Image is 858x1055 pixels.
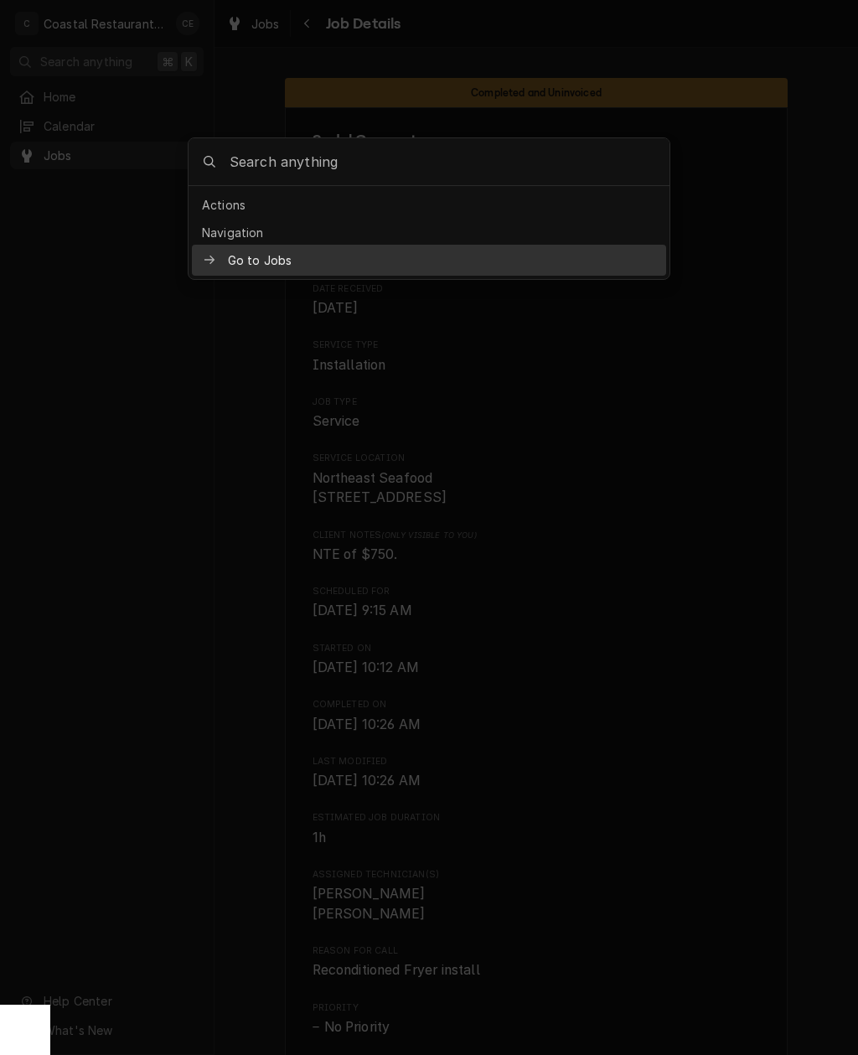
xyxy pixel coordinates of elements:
div: Navigation [192,220,666,245]
input: Search anything [230,138,669,185]
span: Go to Jobs [228,251,656,269]
div: Actions [192,193,666,217]
div: Suggestions [192,193,666,276]
div: Global Command Menu [188,137,670,280]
